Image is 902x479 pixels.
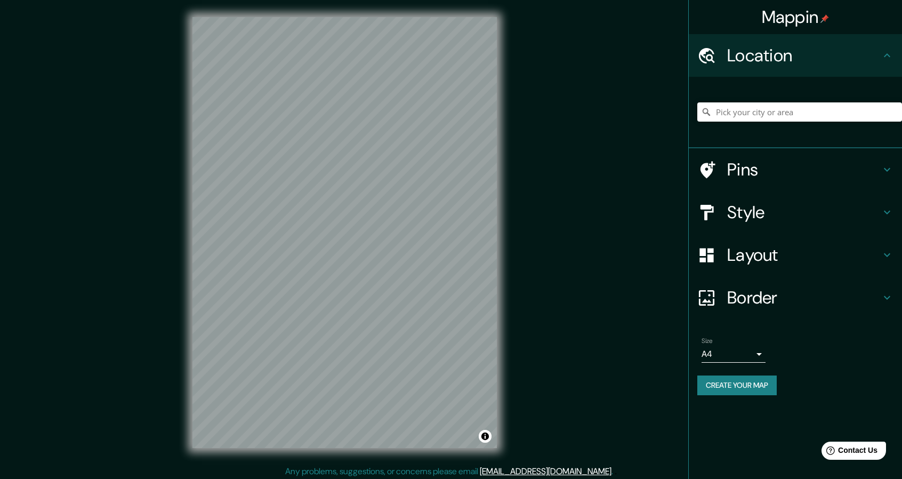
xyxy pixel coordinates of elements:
[480,466,611,477] a: [EMAIL_ADDRESS][DOMAIN_NAME]
[697,102,902,122] input: Pick your city or area
[727,45,881,66] h4: Location
[689,148,902,191] div: Pins
[285,465,613,478] p: Any problems, suggestions, or concerns please email .
[727,287,881,308] h4: Border
[727,202,881,223] h4: Style
[479,430,492,443] button: Toggle attribution
[697,376,777,395] button: Create your map
[613,465,615,478] div: .
[727,244,881,266] h4: Layout
[727,159,881,180] h4: Pins
[702,337,713,346] label: Size
[689,191,902,234] div: Style
[702,346,766,363] div: A4
[615,465,617,478] div: .
[689,34,902,77] div: Location
[192,17,497,448] canvas: Map
[807,437,890,467] iframe: Help widget launcher
[689,234,902,276] div: Layout
[820,14,829,23] img: pin-icon.png
[689,276,902,319] div: Border
[762,6,829,28] h4: Mappin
